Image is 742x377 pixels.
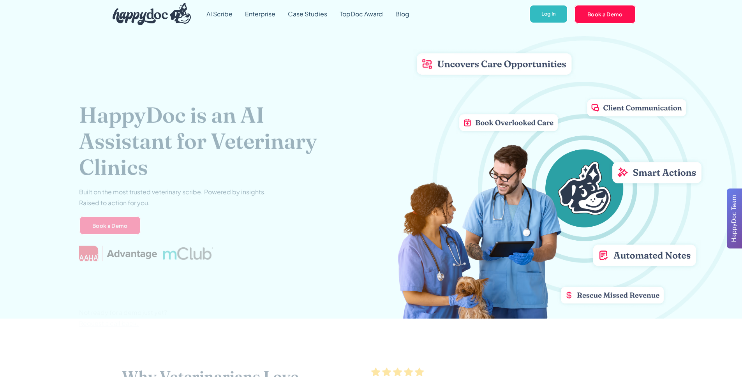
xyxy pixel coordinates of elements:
[79,245,157,261] img: AAHA Advantage logo
[113,3,191,25] img: HappyDoc Logo: A happy dog with his ear up, listening.
[79,216,141,235] a: Book a Demo
[106,1,191,27] a: home
[529,5,568,24] a: Log In
[163,247,213,259] img: mclub logo
[79,102,342,180] h1: HappyDoc is an AI Assistant for Veterinary Clinics
[79,186,266,208] p: Built on the most trusted veterinary scribe. Powered by insights. Raised to action for you.
[79,319,139,327] span: Request a call back.
[79,307,167,329] p: Not ready for a demo just yet?
[574,5,636,23] a: Book a Demo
